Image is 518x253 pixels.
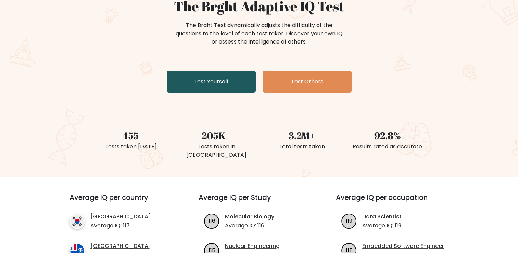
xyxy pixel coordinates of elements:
[346,217,352,225] text: 119
[362,213,402,221] a: Data Scientist
[362,242,444,250] a: Embedded Software Engineer
[225,242,280,250] a: Nuclear Engineering
[178,143,255,159] div: Tests taken in [GEOGRAPHIC_DATA]
[349,128,426,143] div: 92.8%
[336,193,457,210] h3: Average IQ per occupation
[263,128,341,143] div: 3.2M+
[178,128,255,143] div: 205K+
[92,128,169,143] div: 455
[70,193,174,210] h3: Average IQ per country
[174,21,345,46] div: The Brght Test dynamically adjusts the difficulty of the questions to the level of each test take...
[225,213,274,221] a: Molecular Biology
[209,217,215,225] text: 116
[362,221,402,230] p: Average IQ: 119
[70,214,85,229] img: country
[90,221,151,230] p: Average IQ: 117
[167,71,256,93] a: Test Yourself
[90,213,151,221] a: [GEOGRAPHIC_DATA]
[263,143,341,151] div: Total tests taken
[225,221,274,230] p: Average IQ: 116
[199,193,319,210] h3: Average IQ per Study
[349,143,426,151] div: Results rated as accurate
[92,143,169,151] div: Tests taken [DATE]
[90,242,151,250] a: [GEOGRAPHIC_DATA]
[263,71,352,93] a: Test Others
